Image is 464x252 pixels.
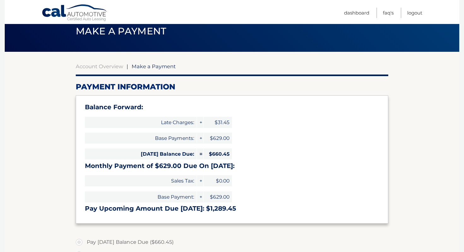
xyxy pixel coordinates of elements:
span: = [197,148,203,159]
span: + [197,133,203,144]
h3: Balance Forward: [85,103,379,111]
a: Account Overview [76,63,123,69]
span: Make a Payment [132,63,176,69]
span: $660.45 [204,148,232,159]
span: Make a Payment [76,25,166,37]
a: Dashboard [344,8,369,18]
span: + [197,175,203,186]
label: Pay [DATE] Balance Due ($660.45) [76,236,388,249]
h3: Pay Upcoming Amount Due [DATE]: $1,289.45 [85,205,379,213]
span: Base Payment: [85,191,197,202]
span: Late Charges: [85,117,197,128]
span: Base Payments: [85,133,197,144]
span: $31.45 [204,117,232,128]
span: $0.00 [204,175,232,186]
span: Sales Tax: [85,175,197,186]
a: FAQ's [383,8,394,18]
span: + [197,117,203,128]
h2: Payment Information [76,82,388,92]
span: | [127,63,128,69]
span: $629.00 [204,191,232,202]
h3: Monthly Payment of $629.00 Due On [DATE]: [85,162,379,170]
a: Cal Automotive [42,4,108,22]
span: + [197,191,203,202]
a: Logout [407,8,422,18]
span: $629.00 [204,133,232,144]
span: [DATE] Balance Due: [85,148,197,159]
